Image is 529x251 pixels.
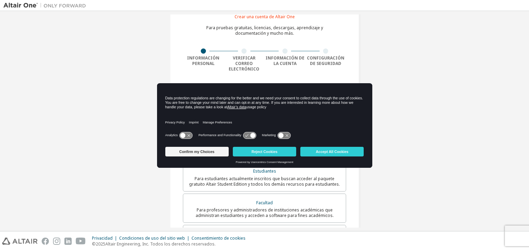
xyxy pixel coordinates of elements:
font: Información personal [187,55,219,66]
font: Condiciones de uso del sitio web [119,235,185,241]
font: 2025 [96,241,105,247]
img: linkedin.svg [64,238,72,245]
font: Facultad [256,200,273,206]
font: Para pruebas gratuitas, licencias, descargas, aprendizaje y [206,25,323,31]
font: © [92,241,96,247]
font: documentación y mucho más. [235,30,294,36]
font: Configuración de seguridad [307,55,344,66]
font: Estudiantes [253,168,276,174]
img: altair_logo.svg [2,238,38,245]
img: youtube.svg [76,238,86,245]
font: Verificar correo electrónico [229,55,259,72]
font: Crear una cuenta de Altair One [235,14,295,20]
font: Altair Engineering, Inc. Todos los derechos reservados. [105,241,216,247]
font: Consentimiento de cookies [191,235,246,241]
font: Información de la cuenta [266,55,304,66]
font: Privacidad [92,235,113,241]
font: Para profesores y administradores de instituciones académicas que administran estudiantes y acced... [196,207,334,218]
img: instagram.svg [53,238,60,245]
img: Altair Uno [3,2,90,9]
img: facebook.svg [42,238,49,245]
font: Para estudiantes actualmente inscritos que buscan acceder al paquete gratuito Altair Student Edit... [189,176,340,187]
